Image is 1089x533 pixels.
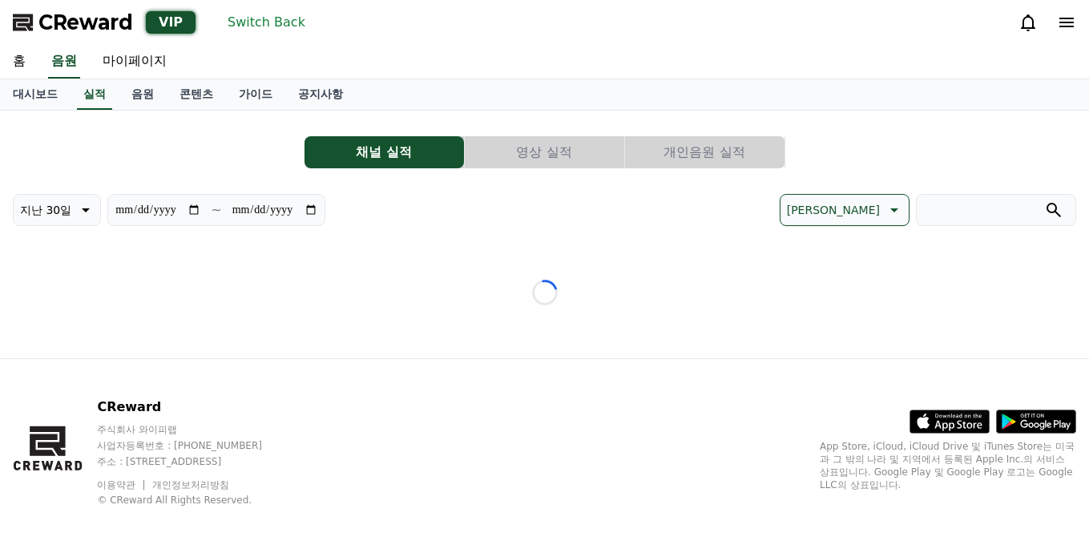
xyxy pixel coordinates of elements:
a: 개인음원 실적 [625,136,785,168]
button: Switch Back [221,10,312,35]
p: CReward [97,398,292,417]
a: CReward [13,10,133,35]
p: [PERSON_NAME] [787,199,880,221]
a: 음원 [119,79,167,110]
div: VIP [146,11,196,34]
a: 실적 [77,79,112,110]
button: 영상 실적 [465,136,624,168]
button: 지난 30일 [13,194,101,226]
p: 주소 : [STREET_ADDRESS] [97,455,292,468]
p: App Store, iCloud, iCloud Drive 및 iTunes Store는 미국과 그 밖의 나라 및 지역에서 등록된 Apple Inc.의 서비스 상표입니다. Goo... [820,440,1076,491]
a: 음원 [48,45,80,79]
a: 이용약관 [97,479,147,491]
p: 주식회사 와이피랩 [97,423,292,436]
button: [PERSON_NAME] [780,194,910,226]
a: 채널 실적 [305,136,465,168]
span: CReward [38,10,133,35]
button: 채널 실적 [305,136,464,168]
a: 공지사항 [285,79,356,110]
p: ~ [211,200,221,220]
a: 가이드 [226,79,285,110]
a: 마이페이지 [90,45,179,79]
p: 지난 30일 [20,199,71,221]
button: 개인음원 실적 [625,136,784,168]
a: 영상 실적 [465,136,625,168]
a: 개인정보처리방침 [152,479,229,491]
p: © CReward All Rights Reserved. [97,494,292,507]
a: 콘텐츠 [167,79,226,110]
p: 사업자등록번호 : [PHONE_NUMBER] [97,439,292,452]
